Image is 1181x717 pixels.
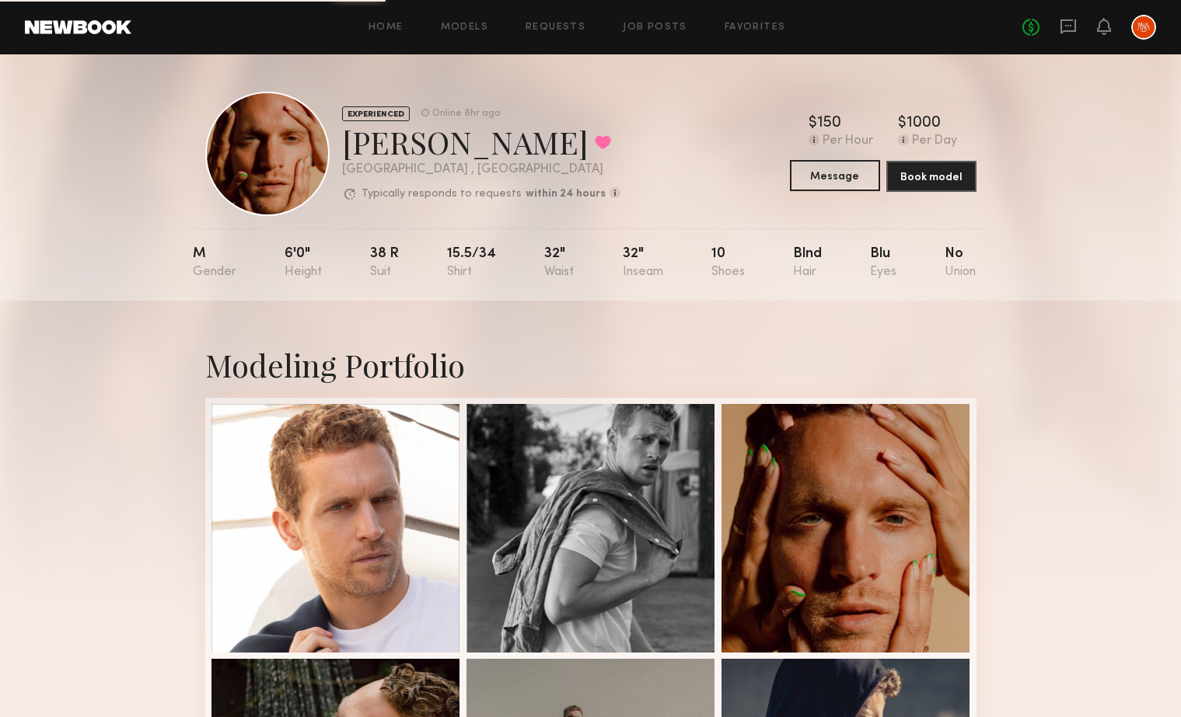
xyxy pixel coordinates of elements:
div: 1000 [907,116,941,131]
div: M [193,247,236,279]
div: 32" [544,247,574,279]
button: Book model [886,161,977,192]
div: 150 [817,116,841,131]
div: 38 r [370,247,399,279]
a: Requests [526,23,585,33]
div: Blu [870,247,896,279]
div: Per Hour [823,134,873,148]
p: Typically responds to requests [362,189,522,200]
div: [PERSON_NAME] [342,121,620,162]
a: Job Posts [623,23,687,33]
b: within 24 hours [526,189,606,200]
div: $ [898,116,907,131]
a: Models [441,23,488,33]
div: 6'0" [285,247,322,279]
div: Blnd [793,247,822,279]
div: Online 8hr ago [432,109,500,119]
div: 10 [711,247,745,279]
div: No [945,247,976,279]
a: Favorites [725,23,786,33]
div: Modeling Portfolio [205,344,977,385]
div: EXPERIENCED [342,106,410,121]
div: $ [809,116,817,131]
button: Message [790,160,880,191]
div: [GEOGRAPHIC_DATA] , [GEOGRAPHIC_DATA] [342,163,620,176]
a: Home [369,23,404,33]
div: Per Day [912,134,957,148]
div: 32" [623,247,663,279]
div: 15.5/34 [447,247,496,279]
